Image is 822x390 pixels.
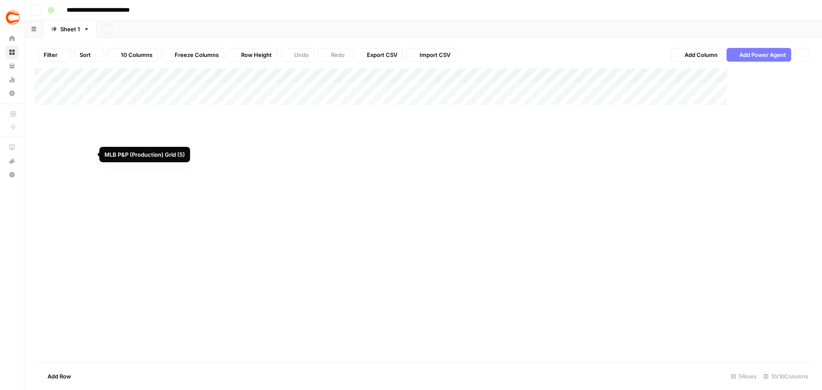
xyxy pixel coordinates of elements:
span: 10 Columns [121,51,152,59]
a: Home [5,32,19,45]
button: Redo [318,48,350,62]
button: Help + Support [5,168,19,182]
span: Redo [331,51,345,59]
button: Add Column [671,48,723,62]
span: Freeze Columns [175,51,219,59]
span: Row Height [241,51,272,59]
button: Undo [281,48,314,62]
a: Browse [5,45,19,59]
div: 10/10 Columns [760,369,812,383]
span: Filter [44,51,57,59]
span: Import CSV [420,51,450,59]
span: Add Row [48,372,71,381]
span: Sort [80,51,91,59]
button: Filter [38,48,71,62]
div: What's new? [6,155,18,167]
a: Usage [5,73,19,86]
button: Freeze Columns [161,48,224,62]
span: Export CSV [367,51,397,59]
button: 10 Columns [107,48,158,62]
img: Covers Logo [5,10,21,25]
span: Add Power Agent [739,51,786,59]
button: Row Height [228,48,277,62]
a: Sheet 1 [44,21,97,38]
a: Settings [5,86,19,100]
button: Workspace: Covers [5,7,19,28]
a: Your Data [5,59,19,73]
button: Sort [74,48,104,62]
button: What's new? [5,154,19,168]
span: Add Column [685,51,718,59]
button: Import CSV [406,48,456,62]
a: AirOps Academy [5,140,19,154]
button: Add Power Agent [727,48,791,62]
div: Sheet 1 [60,25,80,33]
button: Export CSV [354,48,403,62]
span: Undo [294,51,309,59]
div: 5 Rows [727,369,760,383]
button: Add Row [35,369,76,383]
